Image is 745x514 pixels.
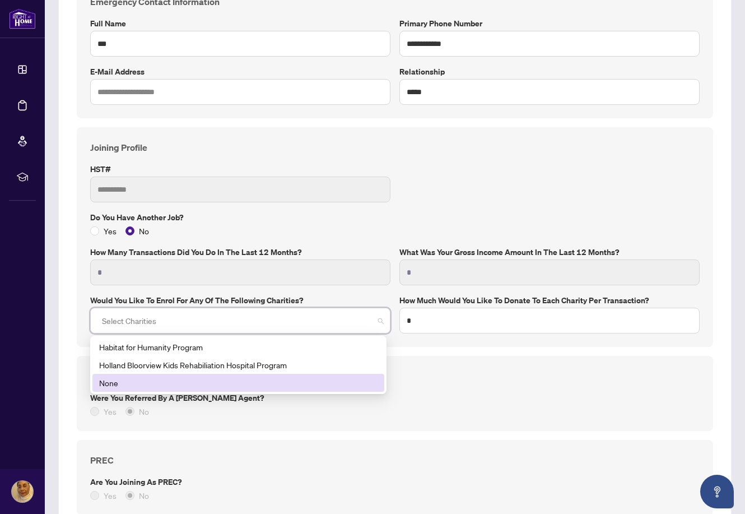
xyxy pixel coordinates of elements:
[399,294,700,307] label: How much would you like to donate to each charity per transaction?
[99,489,121,502] span: Yes
[92,338,384,356] div: Habitat for Humanity Program
[99,405,121,418] span: Yes
[99,225,121,237] span: Yes
[12,481,33,502] img: Profile Icon
[99,377,378,389] div: None
[9,8,36,29] img: logo
[90,246,390,258] label: How many transactions did you do in the last 12 months?
[134,489,153,502] span: No
[99,359,378,371] div: Holland Bloorview Kids Rehabiliation Hospital Program
[92,356,384,374] div: Holland Bloorview Kids Rehabiliation Hospital Program
[399,66,700,78] label: Relationship
[700,475,734,508] button: Open asap
[92,374,384,392] div: None
[90,211,700,224] label: Do you have another job?
[99,341,378,353] div: Habitat for Humanity Program
[90,141,700,154] h4: Joining Profile
[90,392,700,404] label: Were you referred by a [PERSON_NAME] Agent?
[90,476,700,488] label: Are you joining as PREC?
[399,17,700,30] label: Primary Phone Number
[134,225,153,237] span: No
[90,369,700,383] h4: Referral
[399,246,700,258] label: What was your gross income amount in the last 12 months?
[90,163,390,175] label: HST#
[90,453,700,467] h4: PREC
[90,17,390,30] label: Full Name
[90,66,390,78] label: E-mail Address
[90,294,390,307] label: Would you like to enrol for any of the following charities?
[134,405,153,418] span: No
